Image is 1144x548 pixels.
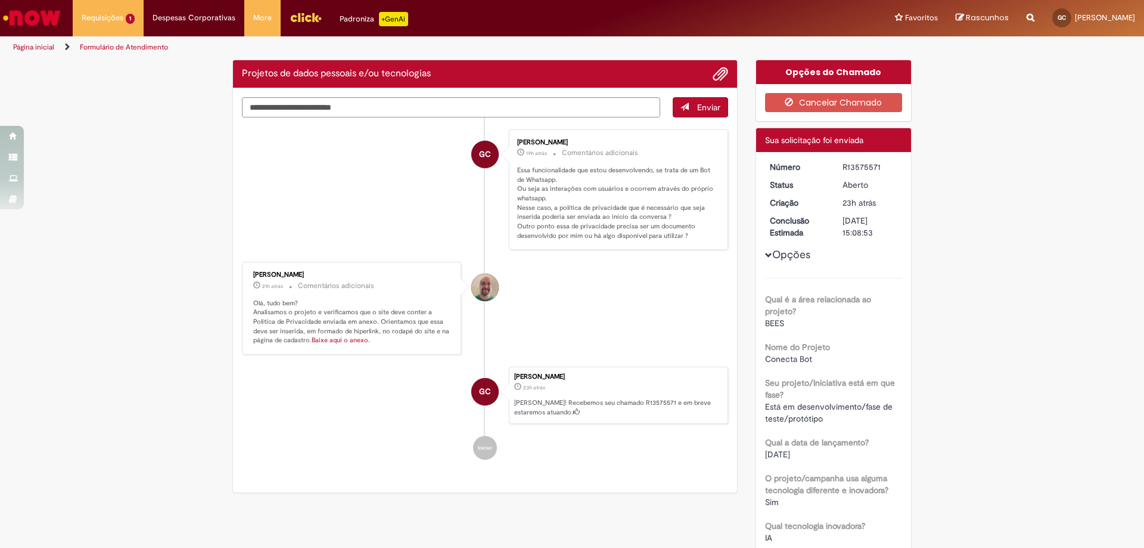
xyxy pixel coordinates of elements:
time: 29/09/2025 10:08:47 [843,197,876,208]
button: Adicionar anexos [713,66,728,82]
dt: Status [761,179,834,191]
div: 29/09/2025 10:08:47 [843,197,898,209]
a: Página inicial [13,42,54,52]
span: GC [479,377,491,406]
img: click_logo_yellow_360x200.png [290,8,322,26]
b: Nome do Projeto [765,342,830,352]
p: [PERSON_NAME]! Recebemos seu chamado R13575571 e em breve estaremos atuando. [514,398,722,417]
ul: Trilhas de página [9,36,754,58]
button: Enviar [673,97,728,117]
span: Enviar [697,102,720,113]
dt: Número [761,161,834,173]
button: Cancelar Chamado [765,93,903,112]
li: Guilherme Gomes Medrado Da Costa [242,367,728,424]
h2: Projetos de dados pessoais e/ou tecnologias Histórico de tíquete [242,69,431,79]
p: Olá, tudo bem? Analisamos o projeto e verificamos que o site deve conter a Política de Privacidad... [253,299,452,346]
span: GC [1058,14,1066,21]
span: Está em desenvolvimento/fase de teste/protótipo [765,401,895,424]
span: GC [479,140,491,169]
span: Sua solicitação foi enviada [765,135,863,145]
span: 21h atrás [262,283,283,290]
div: [PERSON_NAME] [253,271,452,278]
span: Despesas Corporativas [153,12,235,24]
time: 29/09/2025 14:02:10 [526,150,547,157]
span: 23h atrás [523,384,545,391]
span: Requisições [82,12,123,24]
span: [PERSON_NAME] [1075,13,1135,23]
div: Guilherme Gomes Medrado Da Costa [471,141,499,168]
b: Qual a data de lançamento? [765,437,869,448]
time: 29/09/2025 10:08:47 [523,384,545,391]
small: Comentários adicionais [562,148,638,158]
div: [DATE] 15:08:53 [843,215,898,239]
div: Guilherme Gomes Medrado Da Costa [471,378,499,405]
a: Rascunhos [956,13,1009,24]
span: 23h atrás [843,197,876,208]
p: Essa funcionalidade que estou desenvolvendo, se trata de um Bot de Whatsapp. Ou seja as interaçõe... [517,166,716,241]
span: IA [765,532,772,543]
dt: Criação [761,197,834,209]
span: Favoritos [905,12,938,24]
span: Conecta Bot [765,354,812,364]
b: Qual tecnologia inovadora? [765,521,865,531]
dt: Conclusão Estimada [761,215,834,239]
div: R13575571 [843,161,898,173]
b: Qual é a área relacionada ao projeto? [765,294,871,317]
small: Comentários adicionais [298,281,374,291]
span: More [253,12,272,24]
div: Opções do Chamado [756,60,912,84]
div: Luiz Fernando De Souza Celarino [471,274,499,301]
span: 19h atrás [526,150,547,157]
time: 29/09/2025 12:06:44 [262,283,283,290]
a: Baixe aqui o anexo. [312,336,370,345]
span: [DATE] [765,449,790,460]
b: O projeto/campanha usa alguma tecnologia diferente e inovadora? [765,473,888,496]
a: Formulário de Atendimento [80,42,168,52]
ul: Histórico de tíquete [242,117,728,472]
b: Seu projeto/Iniciativa está em que fase? [765,377,895,400]
span: Sim [765,497,779,507]
div: [PERSON_NAME] [517,139,716,146]
div: Padroniza [340,12,408,26]
textarea: Digite sua mensagem aqui... [242,97,660,117]
span: 1 [126,14,135,24]
span: Rascunhos [966,12,1009,23]
img: ServiceNow [1,6,63,30]
div: Aberto [843,179,898,191]
div: [PERSON_NAME] [514,373,722,380]
span: BEES [765,318,784,329]
p: +GenAi [379,12,408,26]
